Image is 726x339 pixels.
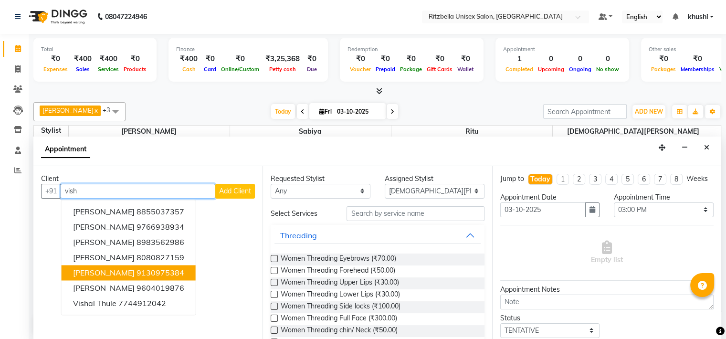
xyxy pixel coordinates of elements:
span: ADD NEW [635,108,663,115]
span: Completed [503,66,536,73]
div: Weeks [686,174,708,184]
span: [PERSON_NAME] [69,126,230,138]
div: ₹3,25,368 [262,53,304,64]
div: ₹400 [176,53,201,64]
input: yyyy-mm-dd [500,202,586,217]
div: Today [530,174,550,184]
span: Memberships [678,66,717,73]
a: x [94,106,98,114]
span: [PERSON_NAME] [73,268,135,277]
span: Products [121,66,149,73]
div: ₹400 [95,53,121,64]
div: Assigned Stylist [385,174,484,184]
span: Vishal Thule [73,298,116,308]
span: Women Threading Full Face (₹300.00) [281,313,397,325]
div: ₹0 [398,53,424,64]
div: 1 [503,53,536,64]
span: Today [271,104,295,119]
div: ₹0 [373,53,398,64]
div: ₹0 [201,53,219,64]
span: +3 [103,106,117,114]
span: Ongoing [567,66,594,73]
span: [PERSON_NAME] [73,207,135,216]
div: Total [41,45,149,53]
div: ₹0 [41,53,70,64]
span: Package [398,66,424,73]
span: Expenses [41,66,70,73]
ngb-highlight: 8080827159 [137,253,184,262]
button: Close [700,140,714,155]
img: logo [24,3,90,30]
div: Client [41,174,255,184]
span: Cash [180,66,198,73]
span: [PERSON_NAME] [73,253,135,262]
input: Search by Name/Mobile/Email/Code [61,184,215,199]
input: Search by service name [347,206,484,221]
li: 3 [589,174,601,185]
span: Ritu [391,126,552,138]
div: Appointment [503,45,621,53]
span: Card [201,66,219,73]
span: Women Threading Forehead (₹50.00) [281,265,395,277]
div: Redemption [347,45,476,53]
span: Prepaid [373,66,398,73]
span: [PERSON_NAME] [73,237,135,247]
div: ₹0 [649,53,678,64]
ngb-highlight: 9766938934 [137,222,184,232]
div: Appointment Date [500,192,600,202]
li: 2 [573,174,585,185]
span: Add Client [219,187,251,195]
div: ₹0 [455,53,476,64]
span: Sabiya [230,126,391,138]
span: [PERSON_NAME] [73,222,135,232]
div: 0 [594,53,621,64]
li: 1 [557,174,569,185]
li: 6 [638,174,650,185]
span: Upcoming [536,66,567,73]
ngb-highlight: 7744912042 [118,298,166,308]
span: [PERSON_NAME] [42,106,94,114]
span: [DEMOGRAPHIC_DATA][PERSON_NAME] [553,126,714,138]
div: 0 [536,53,567,64]
div: Select Services [263,209,339,219]
li: 4 [605,174,618,185]
button: +91 [41,184,61,199]
span: Sales [74,66,92,73]
span: Fri [317,108,334,115]
span: khushi [687,12,708,22]
span: Services [95,66,121,73]
button: ADD NEW [632,105,665,118]
ngb-highlight: 9604019876 [137,283,184,293]
b: 08047224946 [105,3,147,30]
span: Packages [649,66,678,73]
span: Women Threading Eyebrows (₹70.00) [281,254,396,265]
div: Jump to [500,174,524,184]
input: Search Appointment [543,104,627,119]
div: Threading [280,230,317,241]
span: Petty cash [267,66,298,73]
li: 5 [621,174,634,185]
span: Women Threading Upper Lips (₹30.00) [281,277,399,289]
button: Add Client [215,184,255,199]
li: 8 [670,174,683,185]
div: ₹0 [304,53,320,64]
button: Threading [274,227,480,244]
div: Finance [176,45,320,53]
div: Appointment Time [614,192,714,202]
ngb-highlight: 8855037357 [137,207,184,216]
div: ₹0 [424,53,455,64]
div: 0 [567,53,594,64]
span: Voucher [347,66,373,73]
span: Due [305,66,319,73]
div: Stylist [34,126,68,136]
div: Status [500,313,600,323]
ngb-highlight: 8983562986 [137,237,184,247]
span: Women Threading chin/ Neck (₹50.00) [281,325,398,337]
div: ₹0 [121,53,149,64]
span: Wallet [455,66,476,73]
div: ₹0 [678,53,717,64]
div: ₹0 [347,53,373,64]
span: Empty list [591,241,623,265]
span: Online/Custom [219,66,262,73]
ngb-highlight: 9130975384 [137,268,184,277]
